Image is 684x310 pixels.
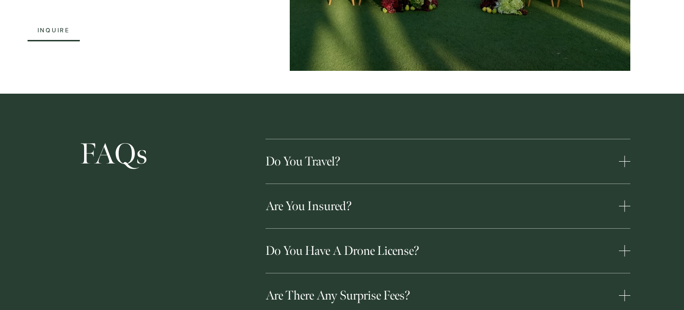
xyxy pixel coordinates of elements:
[266,198,619,214] span: Are you insured?
[266,154,619,169] span: Do you travel?
[266,229,630,273] button: Do you have a drone license?
[266,243,619,259] span: Do you have a drone license?
[80,139,260,170] h2: FAQs
[266,139,630,184] button: Do you travel?
[28,19,80,41] a: Inquire
[266,288,619,303] span: Are there any surprise fees?
[266,184,630,228] button: Are you insured?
